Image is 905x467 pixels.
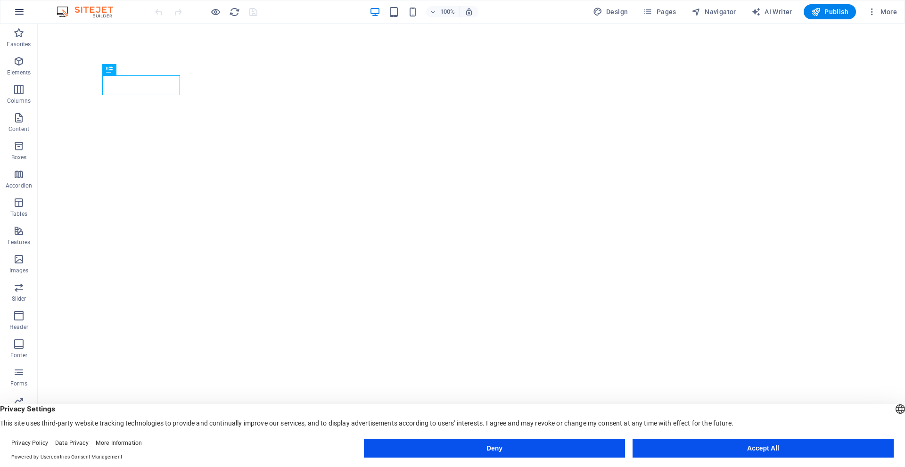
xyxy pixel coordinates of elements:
[639,4,680,19] button: Pages
[229,6,240,17] button: reload
[11,154,27,161] p: Boxes
[6,182,32,189] p: Accordion
[10,210,27,218] p: Tables
[465,8,473,16] i: On resize automatically adjust zoom level to fit chosen device.
[864,4,901,19] button: More
[7,69,31,76] p: Elements
[867,7,897,16] span: More
[589,4,632,19] button: Design
[811,7,848,16] span: Publish
[10,352,27,359] p: Footer
[691,7,736,16] span: Navigator
[593,7,628,16] span: Design
[8,238,30,246] p: Features
[7,97,31,105] p: Columns
[8,125,29,133] p: Content
[751,7,792,16] span: AI Writer
[440,6,455,17] h6: 100%
[748,4,796,19] button: AI Writer
[688,4,740,19] button: Navigator
[229,7,240,17] i: Reload page
[804,4,856,19] button: Publish
[54,6,125,17] img: Editor Logo
[9,323,28,331] p: Header
[12,295,26,303] p: Slider
[7,41,31,48] p: Favorites
[589,4,632,19] div: Design (Ctrl+Alt+Y)
[9,267,29,274] p: Images
[10,380,27,387] p: Forms
[426,6,460,17] button: 100%
[643,7,676,16] span: Pages
[210,6,221,17] button: Click here to leave preview mode and continue editing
